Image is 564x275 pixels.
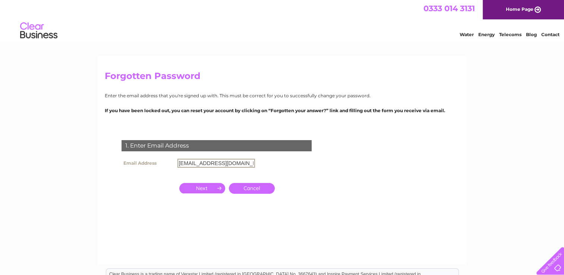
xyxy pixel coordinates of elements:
[499,32,522,37] a: Telecoms
[105,71,460,85] h2: Forgotten Password
[122,140,312,151] div: 1. Enter Email Address
[105,107,460,114] p: If you have been locked out, you can reset your account by clicking on “Forgotten your answer?” l...
[105,92,460,99] p: Enter the email address that you're signed up with. This must be correct for you to successfully ...
[423,4,475,13] a: 0333 014 3131
[460,32,474,37] a: Water
[20,19,58,42] img: logo.png
[541,32,560,37] a: Contact
[106,4,459,36] div: Clear Business is a trading name of Verastar Limited (registered in [GEOGRAPHIC_DATA] No. 3667643...
[120,157,176,170] th: Email Address
[229,183,275,194] a: Cancel
[478,32,495,37] a: Energy
[526,32,537,37] a: Blog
